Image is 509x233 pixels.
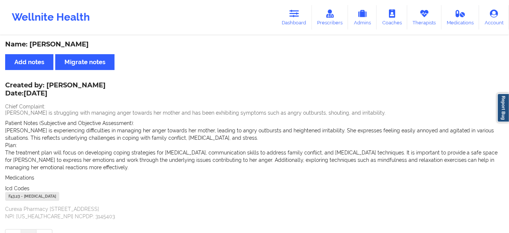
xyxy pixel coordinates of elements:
[5,104,45,109] span: Chief Complaint:
[497,93,509,122] a: Report Bug
[5,175,34,181] span: Medications
[5,54,53,70] button: Add notes
[442,5,480,29] a: Medications
[5,205,504,220] p: Curexa Pharmacy [STREET_ADDRESS] NPI: [US_HEALTHCARE_NPI] NCPDP: 3145403
[5,149,504,171] p: The treatment plan will focus on developing coping strategies for [MEDICAL_DATA], communication s...
[479,5,509,29] a: Account
[5,89,106,98] p: Date: [DATE]
[5,185,29,191] span: Icd Codes
[5,40,504,49] div: Name: [PERSON_NAME]
[5,127,504,142] p: [PERSON_NAME] is experiencing difficulties in managing her anger towards her mother, leading to a...
[5,109,504,116] p: [PERSON_NAME] is struggling with managing anger towards her mother and has been exhibiting sympto...
[5,192,59,201] div: F43.23 - [MEDICAL_DATA]
[55,54,115,70] button: Migrate notes
[277,5,312,29] a: Dashboard
[5,120,134,126] span: Patient Notes (Subjective and Objective Assessment):
[377,5,407,29] a: Coaches
[407,5,442,29] a: Therapists
[312,5,348,29] a: Prescribers
[5,81,106,98] div: Created by: [PERSON_NAME]
[5,142,17,148] span: Plan:
[348,5,377,29] a: Admins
